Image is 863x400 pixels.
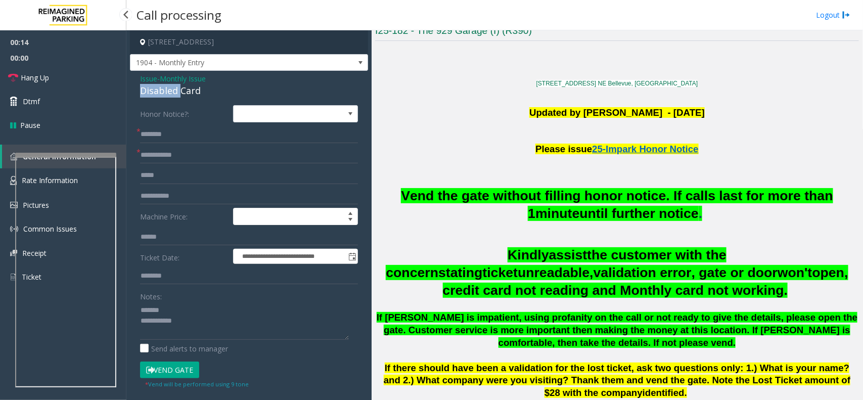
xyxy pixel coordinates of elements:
button: Vend Gate [140,362,199,379]
img: 'icon' [10,273,17,282]
img: 'icon' [10,250,17,256]
span: Dtmf [23,96,40,107]
span: assist [549,247,587,262]
span: Kindly [508,247,549,262]
label: Ticket Date: [138,249,231,264]
span: Vend the gate without filling honor notice. If calls last for more than 1 [401,188,833,221]
small: Vend will be performed using 9 tone [145,380,249,388]
img: 'icon' [10,225,18,233]
label: Send alerts to manager [140,343,228,354]
a: 25-Impark Honor Notice [592,139,698,155]
span: open, credit card not reading and Monthly card not working. [443,265,848,298]
span: Increase value [343,208,357,216]
span: unreadable, [518,265,594,280]
span: ticket [483,265,518,280]
span: the customer with the concern [386,247,726,280]
span: Toggle popup [346,249,357,263]
label: Notes: [140,288,162,302]
a: Logout [816,10,850,20]
span: won't [778,265,812,280]
span: Decrease value [343,216,357,225]
b: Updated by [PERSON_NAME] - [DATE] [529,107,705,118]
span: - [157,74,206,83]
div: Disabled Card [140,84,358,98]
span: identified [643,387,685,398]
span: stating [438,265,482,280]
a: General Information [2,145,126,168]
img: 'icon' [10,153,18,160]
span: If there should have been a validation for the lost ticket, ask two questions only: 1.) What is y... [384,363,851,398]
label: Honor Notice?: [138,105,231,122]
img: 'icon' [10,176,17,185]
span: General Information [23,152,96,161]
span: until further notice [580,206,699,221]
label: Machine Price: [138,208,231,225]
span: validation error, gate or door [594,265,778,280]
h4: [STREET_ADDRESS] [130,30,368,54]
span: Please issue [535,144,592,154]
h3: I25-182 - The 929 Garage (I) (R390) [375,24,859,41]
img: logout [842,10,850,20]
span: 1904 - Monthly Entry [130,55,320,71]
span: If [PERSON_NAME] is impatient, using profanity on the call or not ready to give the details, plea... [377,312,858,348]
h3: Call processing [131,3,226,27]
a: [STREET_ADDRESS] NE Bellevue, [GEOGRAPHIC_DATA] [536,80,698,87]
img: 'icon' [10,202,18,208]
span: 25-Impark Honor Notice [592,144,698,154]
span: Hang Up [21,72,49,83]
span: . [699,206,702,221]
span: minute [535,206,579,221]
span: Pause [20,120,40,130]
span: . [685,387,687,398]
span: Issue [140,73,157,84]
span: Monthly Issue [160,73,206,84]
